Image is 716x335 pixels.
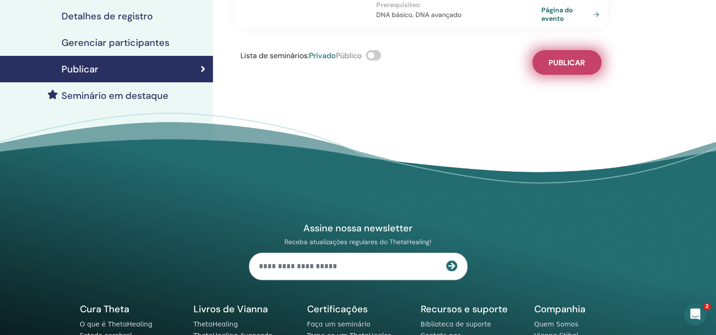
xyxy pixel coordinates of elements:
[703,303,711,310] span: 2
[240,51,309,61] span: Lista de seminários:
[80,320,152,328] a: O que é ThetaHealing
[194,320,238,328] a: ThetaHealing
[309,51,336,61] span: Privado
[307,320,371,328] a: Faça um seminário
[249,238,468,246] p: Receba atualizações regulares do ThetaHealing!
[62,90,168,101] h4: Seminário em destaque
[534,303,636,315] h5: Companhia
[541,6,603,23] a: Página do evento
[534,320,579,328] a: Quem Somos
[684,303,707,326] iframe: Intercom live chat
[194,303,296,315] h5: Livros de Vianna
[336,51,362,61] span: Público
[80,303,182,315] h5: Cura Theta
[548,58,585,68] span: Publicar
[421,320,491,328] a: Biblioteca de suporte
[62,37,169,48] h4: Gerenciar participantes
[421,303,523,315] h5: Recursos e suporte
[62,63,98,75] h4: Publicar
[249,222,468,234] h4: Assine nossa newsletter
[307,303,409,315] h5: Certificações
[376,10,541,20] p: DNA básico, DNA avançado
[62,10,153,22] h4: Detalhes de registro
[532,50,601,75] button: Publicar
